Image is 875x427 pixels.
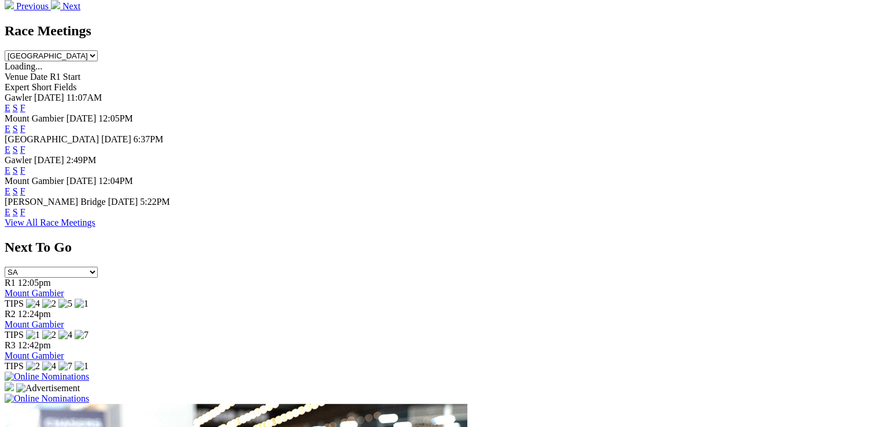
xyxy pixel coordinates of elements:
[5,61,42,71] span: Loading...
[5,103,10,113] a: E
[42,330,56,340] img: 2
[5,351,64,360] a: Mount Gambier
[5,155,32,165] span: Gawler
[30,72,47,82] span: Date
[67,155,97,165] span: 2:49PM
[5,309,16,319] span: R2
[75,299,88,309] img: 1
[5,82,29,92] span: Expert
[5,393,89,404] img: Online Nominations
[13,186,18,196] a: S
[134,134,164,144] span: 6:37PM
[58,361,72,371] img: 7
[26,361,40,371] img: 2
[20,186,25,196] a: F
[32,82,52,92] span: Short
[26,299,40,309] img: 4
[5,197,106,207] span: [PERSON_NAME] Bridge
[5,361,24,371] span: TIPS
[5,93,32,102] span: Gawler
[67,93,102,102] span: 11:07AM
[98,113,133,123] span: 12:05PM
[42,361,56,371] img: 4
[5,330,24,340] span: TIPS
[67,176,97,186] span: [DATE]
[34,93,64,102] span: [DATE]
[26,330,40,340] img: 1
[98,176,133,186] span: 12:04PM
[42,299,56,309] img: 2
[5,1,51,11] a: Previous
[20,207,25,217] a: F
[5,176,64,186] span: Mount Gambier
[62,1,80,11] span: Next
[5,340,16,350] span: R3
[140,197,170,207] span: 5:22PM
[20,103,25,113] a: F
[20,124,25,134] a: F
[20,165,25,175] a: F
[5,23,870,39] h2: Race Meetings
[67,113,97,123] span: [DATE]
[34,155,64,165] span: [DATE]
[13,207,18,217] a: S
[5,382,14,391] img: 15187_Greyhounds_GreysPlayCentral_Resize_SA_WebsiteBanner_300x115_2025.jpg
[5,186,10,196] a: E
[5,124,10,134] a: E
[58,330,72,340] img: 4
[5,299,24,308] span: TIPS
[54,82,76,92] span: Fields
[5,145,10,154] a: E
[75,330,88,340] img: 7
[5,319,64,329] a: Mount Gambier
[18,278,51,288] span: 12:05pm
[5,288,64,298] a: Mount Gambier
[13,103,18,113] a: S
[58,299,72,309] img: 5
[5,113,64,123] span: Mount Gambier
[20,145,25,154] a: F
[5,134,99,144] span: [GEOGRAPHIC_DATA]
[13,165,18,175] a: S
[50,72,80,82] span: R1 Start
[16,383,80,393] img: Advertisement
[5,218,95,227] a: View All Race Meetings
[5,278,16,288] span: R1
[5,371,89,382] img: Online Nominations
[13,145,18,154] a: S
[18,309,51,319] span: 12:24pm
[13,124,18,134] a: S
[18,340,51,350] span: 12:42pm
[101,134,131,144] span: [DATE]
[51,1,80,11] a: Next
[108,197,138,207] span: [DATE]
[5,165,10,175] a: E
[5,72,28,82] span: Venue
[75,361,88,371] img: 1
[5,207,10,217] a: E
[16,1,49,11] span: Previous
[5,240,870,255] h2: Next To Go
